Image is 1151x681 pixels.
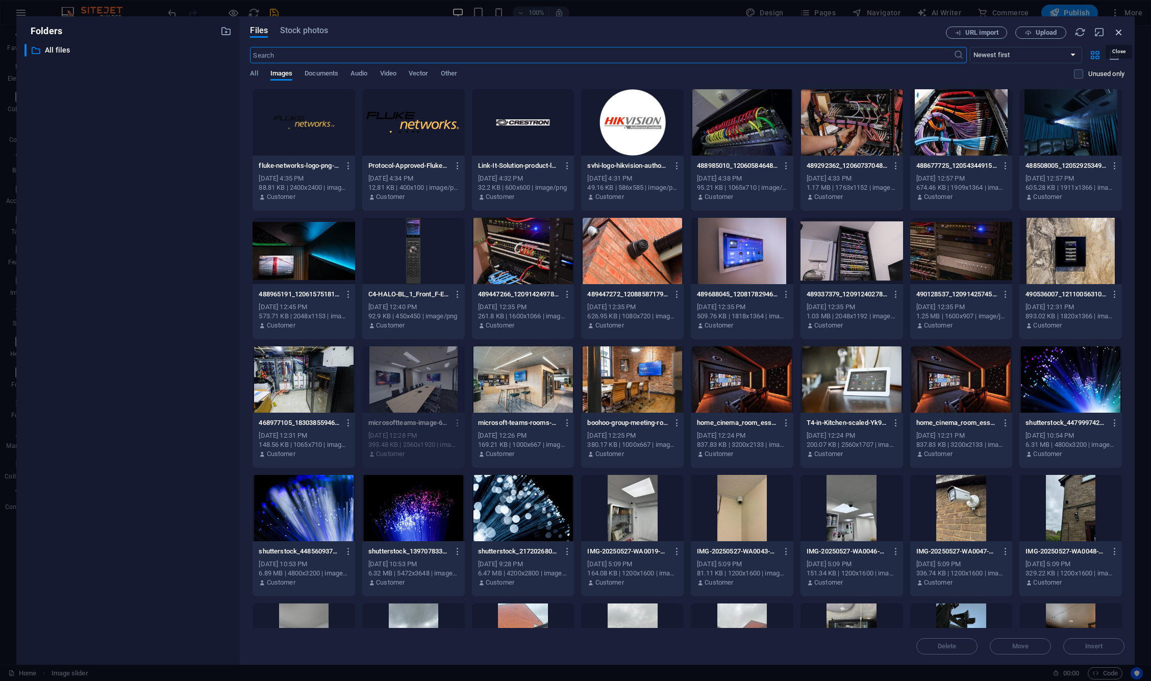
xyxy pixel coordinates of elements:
[807,174,897,183] div: [DATE] 4:33 PM
[486,449,514,459] p: Customer
[1025,312,1116,321] div: 893.02 KB | 1820x1366 | image/jpeg
[587,290,668,299] p: 489447272_1208858717909884_2727756447975031040_n-5a93b3Xe-zNW00943gIcRw.jpg
[916,418,997,427] p: home_cinema_room_essex-scaled-1CaEZZLcVKFdUwtue8dBjA.jpg
[368,290,449,299] p: C4-HALO-BL_1_Front_F-EDY2QBWlaJRQBuywj7_VHA.png
[587,418,668,427] p: boohoo-group-meeting-room-lifestyle-8-zRZgrnK2acgeMf8zbTpA.jpg
[916,560,1007,569] div: [DATE] 5:09 PM
[1025,290,1106,299] p: 490536007_1211005631028526_4001030560514788404_n-ZxbbrUlBT2HEW_bi2PV-Fg.jpg
[478,418,559,427] p: microsoft-teams-rooms-huddle-space-G-koURKe9HgG97MEJ34LDg.jpg
[362,346,465,413] div: This file has already been selected or is not supported by this element
[376,321,405,330] p: Customer
[368,440,459,449] div: 393.48 KB | 2560x1920 | image/webp
[478,431,568,440] div: [DATE] 12:26 PM
[697,302,787,312] div: [DATE] 12:35 PM
[267,321,295,330] p: Customer
[587,431,678,440] div: [DATE] 12:25 PM
[368,302,459,312] div: [DATE] 12:40 PM
[478,174,568,183] div: [DATE] 4:32 PM
[807,440,897,449] div: 200.07 KB | 2560x1707 | image/jpeg
[916,302,1007,312] div: [DATE] 12:35 PM
[595,449,624,459] p: Customer
[697,547,778,556] p: IMG-20250527-WA0043-eCWlTV5jlNLkaFDtSxsFYA.jpg
[1025,302,1116,312] div: [DATE] 12:31 PM
[259,312,349,321] div: 573.71 KB | 2048x1153 | image/jpeg
[1025,431,1116,440] div: [DATE] 10:54 PM
[807,560,897,569] div: [DATE] 5:09 PM
[259,302,349,312] div: [DATE] 12:45 PM
[965,30,998,36] span: URL import
[259,560,349,569] div: [DATE] 10:53 PM
[376,578,405,587] p: Customer
[587,312,678,321] div: 626.95 KB | 1080x720 | image/jpeg
[916,312,1007,321] div: 1.25 MB | 1600x907 | image/jpeg
[368,560,459,569] div: [DATE] 10:53 PM
[814,578,843,587] p: Customer
[807,312,897,321] div: 1.03 MB | 2048x1192 | image/jpeg
[24,24,62,38] p: Folders
[697,183,787,192] div: 95.21 KB | 1065x710 | image/jpeg
[259,290,339,299] p: 488965191_1206157518180004_2093651236634060700_n-g29AzrsOZU3Oo4Dfd-L1hA.jpg
[478,547,559,556] p: shutterstock_217202680-n9JAAVSnfR0QDVvZ5qMs7g.jpg
[587,560,678,569] div: [DATE] 5:09 PM
[916,161,997,170] p: 488677725_1205434491585640_8966111605138659271_n-eghhc70dl8-Fii7iw1X9kg.jpg
[807,547,887,556] p: IMG-20250527-WA0046-F1ZUPRSaFR5v5nx7UZVl9g.jpg
[267,192,295,201] p: Customer
[267,578,295,587] p: Customer
[250,47,953,63] input: Search
[587,547,668,556] p: IMG-20250527-WA0019-SNUeItZl0_TBy7ZiFI-6Hw.jpg
[1025,547,1106,556] p: IMG-20250527-WA0048-kNrAAUJ5InXtfIu7Qm3Mpg.jpg
[946,27,1007,39] button: URL import
[807,290,887,299] p: 489337379_1209124027883353_3564668802337064138_n-myqGuhk5TM2kXBl_augggw.jpg
[697,312,787,321] div: 509.76 KB | 1818x1364 | image/jpeg
[1033,449,1062,459] p: Customer
[368,174,459,183] div: [DATE] 4:34 PM
[587,174,678,183] div: [DATE] 4:31 PM
[1025,183,1116,192] div: 605.28 KB | 1911x1366 | image/jpeg
[305,67,338,82] span: Documents
[368,431,459,440] div: [DATE] 12:28 PM
[24,44,27,57] div: ​
[1033,321,1062,330] p: Customer
[595,192,624,201] p: Customer
[587,440,678,449] div: 380.17 KB | 1000x667 | image/jpeg
[1025,440,1116,449] div: 6.31 MB | 4800x3200 | image/jpeg
[259,161,339,170] p: fluke-networks-logo-png-transparent-W5Xm_AnLDsavWuAHwwZrlw.png
[916,174,1007,183] div: [DATE] 12:57 PM
[587,569,678,578] div: 164.08 KB | 1200x1600 | image/jpeg
[368,183,459,192] div: 12.81 KB | 400x100 | image/png
[705,578,733,587] p: Customer
[486,192,514,201] p: Customer
[1033,578,1062,587] p: Customer
[1025,161,1106,170] p: 488508005_1205292534933169_5639910230357581198_n-rFPlpkeao-2HcdQ5X_05jg.jpg
[409,67,429,82] span: Vector
[380,67,396,82] span: Video
[705,192,733,201] p: Customer
[45,44,213,56] p: All files
[807,183,897,192] div: 1.17 MB | 1763x1152 | image/jpeg
[368,161,449,170] p: Protocol-Approved-Fluke-Networks-Testing-Equipment-London-Nf71F_KYeVEOIIlxmQsZBA.png
[807,431,897,440] div: [DATE] 12:24 PM
[351,67,367,82] span: Audio
[1025,174,1116,183] div: [DATE] 12:57 PM
[376,192,405,201] p: Customer
[705,321,733,330] p: Customer
[697,431,787,440] div: [DATE] 12:24 PM
[1094,27,1105,38] i: Minimize
[916,431,1007,440] div: [DATE] 12:21 PM
[376,449,405,459] p: Customer
[478,302,568,312] div: [DATE] 12:35 PM
[705,449,733,459] p: Customer
[595,321,624,330] p: Customer
[1033,192,1062,201] p: Customer
[807,418,887,427] p: T4-in-Kitchen-scaled-Yk9M2avPeLNUcmn_d1fKEg.jpg
[478,560,568,569] div: [DATE] 9:28 PM
[807,302,897,312] div: [DATE] 12:35 PM
[697,290,778,299] p: 489688045_1208178294644593_6719051358525837217_n-ou_-a2km94COtJDquh5tiw.jpg
[250,67,258,82] span: All
[924,578,953,587] p: Customer
[1074,27,1086,38] i: Reload
[916,290,997,299] p: 490128537_1209142574548165_2607564874547598247_n-uei99YyEE1j5075buinKGg.jpg
[916,547,997,556] p: IMG-20250527-WA0047-w1RDW1EvSCY6dlcRQThchQ.jpg
[220,26,232,37] i: Create new folder
[916,440,1007,449] div: 837.83 KB | 3200x2133 | image/jpeg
